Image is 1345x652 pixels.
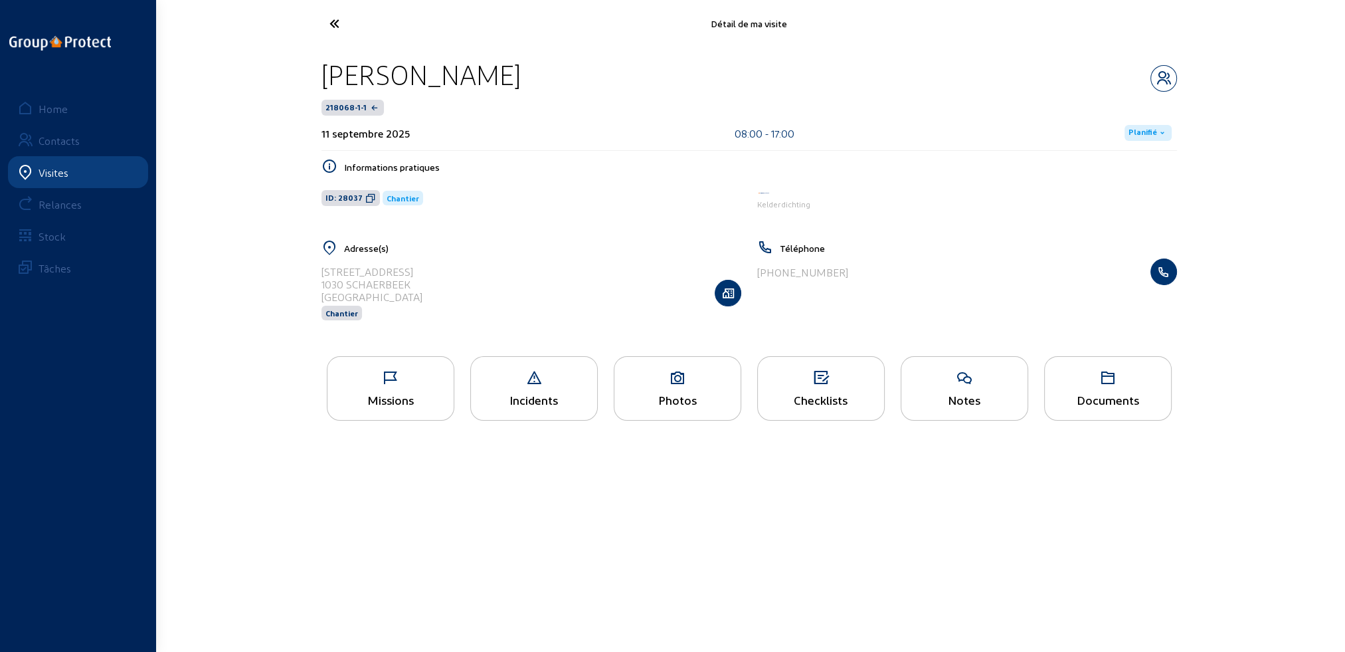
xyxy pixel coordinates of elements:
div: Visites [39,166,68,179]
div: Photos [614,393,741,407]
div: 1030 SCHAERBEEK [321,278,422,290]
div: Contacts [39,134,80,147]
div: Checklists [758,393,884,407]
div: Stock [39,230,66,243]
span: Planifié [1128,128,1157,138]
a: Stock [8,220,148,252]
span: Chantier [387,193,419,203]
div: Notes [901,393,1028,407]
h5: Informations pratiques [344,162,1177,173]
h5: Téléphone [780,243,1177,254]
div: Tâches [39,262,71,274]
div: Documents [1045,393,1171,407]
a: Tâches [8,252,148,284]
div: Home [39,102,68,115]
div: 08:00 - 17:00 [735,127,794,140]
div: [PERSON_NAME] [321,58,521,92]
div: Relances [39,198,82,211]
img: Aqua Protect [757,191,770,195]
div: 11 septembre 2025 [321,127,410,140]
span: ID: 28037 [325,193,363,203]
a: Relances [8,188,148,220]
div: [PHONE_NUMBER] [757,266,848,278]
a: Visites [8,156,148,188]
span: 218068-1-1 [325,102,367,113]
div: Détail de ma visite [457,18,1041,29]
a: Contacts [8,124,148,156]
div: Missions [327,393,454,407]
div: Incidents [471,393,597,407]
span: Chantier [325,308,358,318]
span: Kelderdichting [757,199,810,209]
a: Home [8,92,148,124]
div: [GEOGRAPHIC_DATA] [321,290,422,303]
h5: Adresse(s) [344,243,741,254]
div: [STREET_ADDRESS] [321,265,422,278]
img: logo-oneline.png [9,36,111,51]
